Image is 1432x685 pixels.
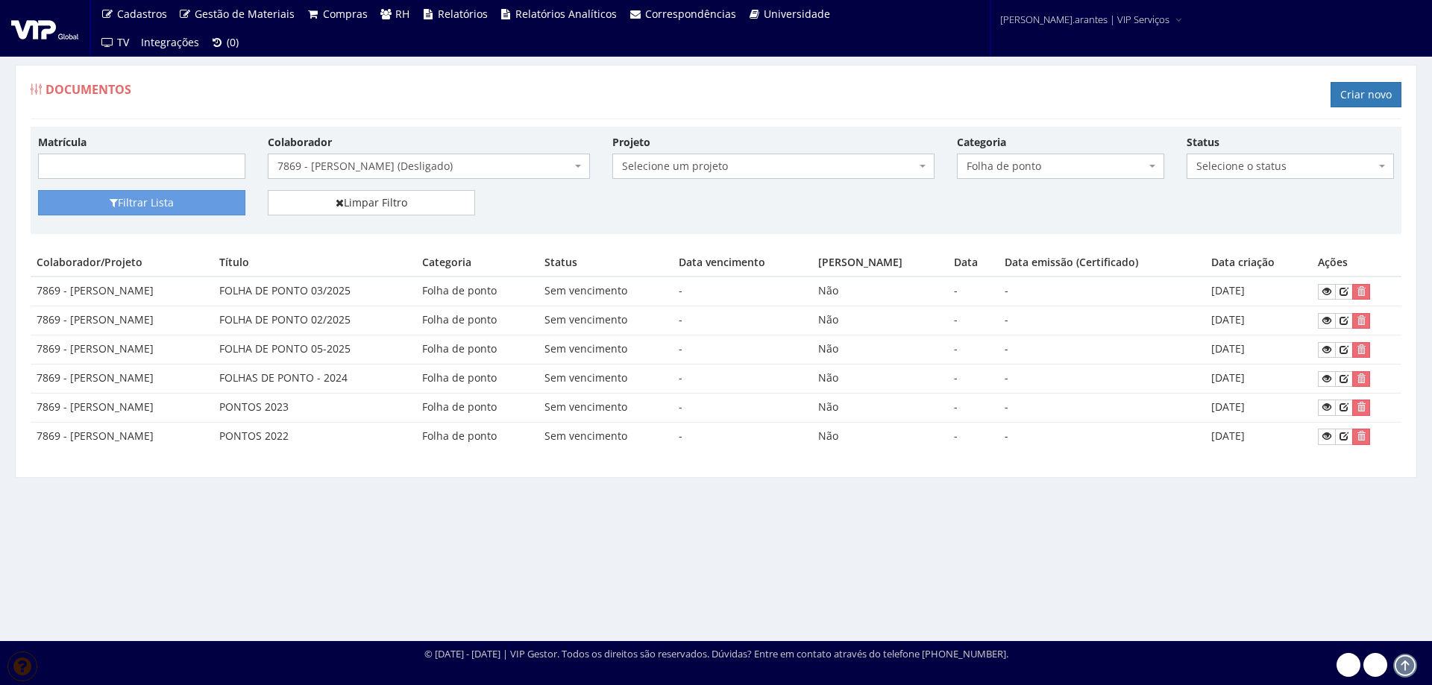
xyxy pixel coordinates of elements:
td: Folha de ponto [416,364,538,393]
td: FOLHAS DE PONTO - 2024 [213,364,416,393]
span: Integrações [141,35,199,49]
span: 7869 - ANTONIO CARLOS DA SILVA MOTA (Desligado) [277,159,571,174]
td: PONTOS 2022 [213,422,416,450]
td: FOLHA DE PONTO 02/2025 [213,306,416,335]
td: Não [812,335,949,364]
span: TV [117,35,129,49]
th: Data [948,249,999,277]
label: Matrícula [38,135,87,150]
td: [DATE] [1205,422,1312,450]
label: Colaborador [268,135,332,150]
td: - [673,335,812,364]
span: RH [395,7,409,21]
span: [PERSON_NAME].arantes | VIP Serviços [1000,12,1169,27]
th: Data criação [1205,249,1312,277]
td: - [999,277,1205,306]
td: 7869 - [PERSON_NAME] [31,364,213,393]
td: - [948,277,999,306]
a: Limpar Filtro [268,190,475,215]
a: TV [95,28,135,57]
td: [DATE] [1205,306,1312,335]
label: Categoria [957,135,1006,150]
th: Colaborador/Projeto [31,249,213,277]
td: - [948,393,999,422]
td: Não [812,306,949,335]
td: FOLHA DE PONTO 05-2025 [213,335,416,364]
button: Filtrar Lista [38,190,245,215]
th: Data emissão (Certificado) [999,249,1205,277]
span: Relatórios Analíticos [515,7,617,21]
td: PONTOS 2023 [213,393,416,422]
th: Data vencimento [673,249,812,277]
td: Folha de ponto [416,335,538,364]
td: - [999,422,1205,450]
td: Sem vencimento [538,393,673,422]
td: 7869 - [PERSON_NAME] [31,335,213,364]
a: (0) [205,28,245,57]
td: - [999,393,1205,422]
th: Título [213,249,416,277]
td: - [948,306,999,335]
td: - [999,335,1205,364]
td: Não [812,393,949,422]
td: 7869 - [PERSON_NAME] [31,306,213,335]
span: Universidade [764,7,830,21]
td: 7869 - [PERSON_NAME] [31,277,213,306]
div: © [DATE] - [DATE] | VIP Gestor. Todos os direitos são reservados. Dúvidas? Entre em contato atrav... [424,647,1008,661]
td: 7869 - [PERSON_NAME] [31,422,213,450]
td: FOLHA DE PONTO 03/2025 [213,277,416,306]
span: Compras [323,7,368,21]
span: Selecione um projeto [622,159,916,174]
span: Folha de ponto [967,159,1146,174]
td: - [673,364,812,393]
td: 7869 - [PERSON_NAME] [31,393,213,422]
td: Sem vencimento [538,277,673,306]
th: [PERSON_NAME] [812,249,949,277]
span: 7869 - ANTONIO CARLOS DA SILVA MOTA (Desligado) [268,154,590,179]
td: - [948,422,999,450]
span: Relatórios [438,7,488,21]
td: Folha de ponto [416,393,538,422]
span: Selecione o status [1196,159,1375,174]
td: - [673,306,812,335]
span: Cadastros [117,7,167,21]
span: Selecione um projeto [612,154,935,179]
td: Sem vencimento [538,364,673,393]
span: Selecione o status [1187,154,1394,179]
img: logo [11,17,78,40]
span: (0) [227,35,239,49]
a: Integrações [135,28,205,57]
a: Criar novo [1331,82,1401,107]
td: - [999,364,1205,393]
td: - [673,422,812,450]
td: - [948,335,999,364]
td: Folha de ponto [416,277,538,306]
td: - [999,306,1205,335]
td: Não [812,364,949,393]
td: Sem vencimento [538,335,673,364]
th: Ações [1312,249,1401,277]
td: [DATE] [1205,364,1312,393]
td: - [673,277,812,306]
td: Não [812,277,949,306]
span: Correspondências [645,7,736,21]
label: Status [1187,135,1219,150]
span: Folha de ponto [957,154,1164,179]
td: [DATE] [1205,277,1312,306]
td: - [948,364,999,393]
td: Folha de ponto [416,422,538,450]
td: [DATE] [1205,393,1312,422]
th: Status [538,249,673,277]
td: - [673,393,812,422]
th: Categoria [416,249,538,277]
td: Sem vencimento [538,306,673,335]
td: Não [812,422,949,450]
span: Gestão de Materiais [195,7,295,21]
td: Folha de ponto [416,306,538,335]
td: Sem vencimento [538,422,673,450]
td: [DATE] [1205,335,1312,364]
span: Documentos [45,81,131,98]
label: Projeto [612,135,650,150]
